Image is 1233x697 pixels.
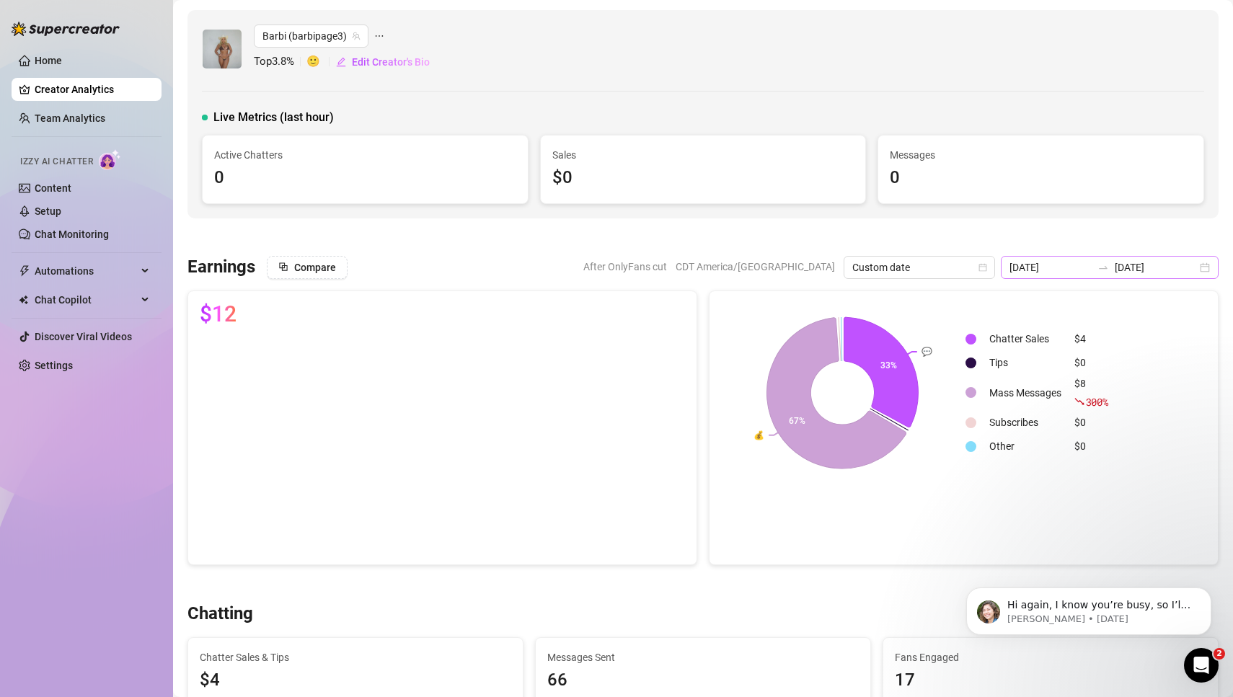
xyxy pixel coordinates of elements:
img: Barbi [203,30,242,68]
span: thunderbolt [19,265,30,277]
span: swap-right [1097,262,1109,273]
td: Tips [984,352,1067,374]
span: 🙂 [306,53,335,71]
div: $4 [1074,331,1108,347]
span: Sales [552,147,854,163]
div: $0 [1074,355,1108,370]
span: Edit Creator's Bio [352,56,430,68]
span: block [278,262,288,272]
div: $0 [552,164,854,192]
a: Discover Viral Videos [35,331,132,342]
span: Chat Copilot [35,288,137,311]
span: team [352,32,361,40]
span: calendar [978,263,987,272]
text: 💬 [922,346,932,357]
a: Content [35,182,71,194]
span: Active Chatters [214,147,516,163]
h3: Chatting [187,603,253,626]
div: $0 [1074,414,1108,430]
span: Messages [890,147,1192,163]
span: Izzy AI Chatter [20,155,93,169]
td: Chatter Sales [984,328,1067,350]
td: Other [984,435,1067,458]
img: logo-BBDzfeDw.svg [12,22,120,36]
div: $0 [1074,438,1108,454]
iframe: Intercom notifications message [945,557,1233,658]
button: Compare [267,256,348,279]
span: fall [1074,396,1084,407]
span: edit [336,57,346,67]
span: 300 % [1086,395,1108,409]
div: 17 [895,667,1206,694]
a: Creator Analytics [35,78,150,101]
span: 2 [1214,648,1225,660]
span: Custom date [852,257,986,278]
span: $12 [200,303,237,326]
input: Start date [1009,259,1092,275]
iframe: Intercom live chat [1184,648,1219,683]
span: Compare [294,262,336,273]
div: 0 [890,164,1192,192]
td: Mass Messages [984,376,1067,410]
span: Barbi (barbipage3) [262,25,360,47]
a: Settings [35,360,73,371]
a: Setup [35,205,61,217]
a: Home [35,55,62,66]
span: Top 3.8 % [254,53,306,71]
text: 💰 [753,429,764,440]
span: Automations [35,259,137,283]
button: Edit Creator's Bio [335,50,430,74]
div: 66 [547,667,859,694]
span: CDT America/[GEOGRAPHIC_DATA] [676,256,835,278]
input: End date [1115,259,1197,275]
span: to [1097,262,1109,273]
span: $4 [200,667,511,694]
span: Chatter Sales & Tips [200,649,511,665]
span: Live Metrics (last hour) [213,109,334,126]
img: Chat Copilot [19,295,28,305]
div: $8 [1074,376,1108,410]
a: Chat Monitoring [35,228,109,240]
span: After OnlyFans cut [583,256,667,278]
img: AI Chatter [99,149,121,170]
a: Team Analytics [35,112,105,124]
span: Fans Engaged [895,649,1206,665]
span: Messages Sent [547,649,859,665]
span: ellipsis [374,25,384,48]
h3: Earnings [187,256,255,279]
div: 0 [214,164,516,192]
td: Subscribes [984,412,1067,434]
